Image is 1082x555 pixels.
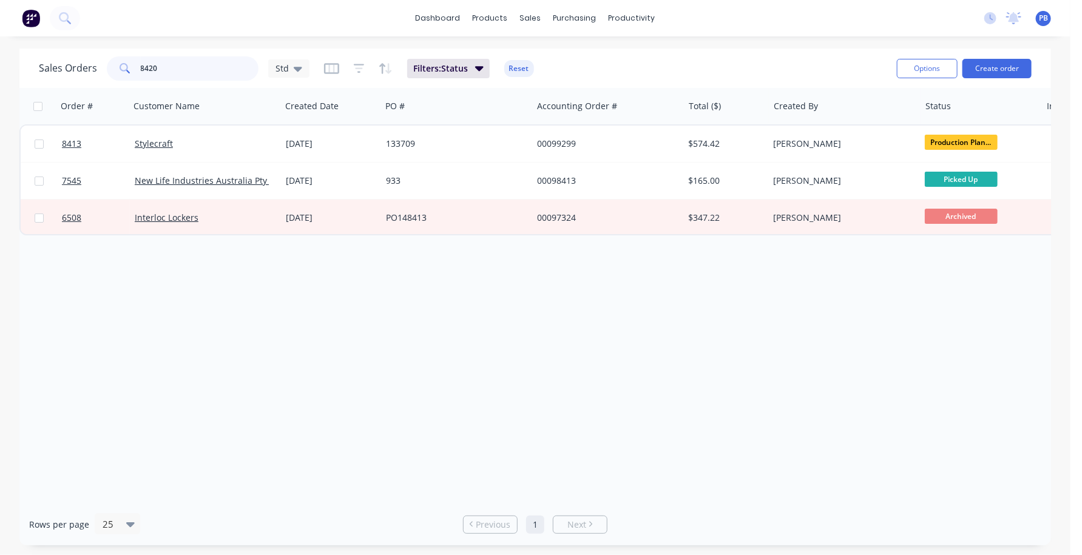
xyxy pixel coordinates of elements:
[386,175,521,187] div: 933
[537,175,672,187] div: 00098413
[526,516,544,534] a: Page 1 is your current page
[62,212,81,224] span: 6508
[39,62,97,74] h1: Sales Orders
[385,100,405,112] div: PO #
[286,175,376,187] div: [DATE]
[135,175,282,186] a: New Life Industries Australia Pty Ltd
[407,59,490,78] button: Filters:Status
[925,100,951,112] div: Status
[773,175,908,187] div: [PERSON_NAME]
[62,138,81,150] span: 8413
[467,9,514,27] div: products
[897,59,958,78] button: Options
[386,212,521,224] div: PO148413
[386,138,521,150] div: 133709
[141,56,259,81] input: Search...
[286,138,376,150] div: [DATE]
[464,519,517,531] a: Previous page
[553,519,607,531] a: Next page
[774,100,818,112] div: Created By
[458,516,612,534] ul: Pagination
[62,175,81,187] span: 7545
[504,60,534,77] button: Reset
[22,9,40,27] img: Factory
[62,126,135,162] a: 8413
[567,519,586,531] span: Next
[134,100,200,112] div: Customer Name
[689,175,760,187] div: $165.00
[537,212,672,224] div: 00097324
[925,135,998,150] span: Production Plan...
[135,212,198,223] a: Interloc Lockers
[773,212,908,224] div: [PERSON_NAME]
[514,9,547,27] div: sales
[62,200,135,236] a: 6508
[135,138,173,149] a: Stylecraft
[689,212,760,224] div: $347.22
[547,9,603,27] div: purchasing
[1039,13,1048,24] span: PB
[773,138,908,150] div: [PERSON_NAME]
[689,100,721,112] div: Total ($)
[689,138,760,150] div: $574.42
[537,100,617,112] div: Accounting Order #
[410,9,467,27] a: dashboard
[413,62,468,75] span: Filters: Status
[61,100,93,112] div: Order #
[537,138,672,150] div: 00099299
[962,59,1032,78] button: Create order
[476,519,511,531] span: Previous
[285,100,339,112] div: Created Date
[925,172,998,187] span: Picked Up
[276,62,289,75] span: Std
[286,212,376,224] div: [DATE]
[925,209,998,224] span: Archived
[62,163,135,199] a: 7545
[29,519,89,531] span: Rows per page
[603,9,661,27] div: productivity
